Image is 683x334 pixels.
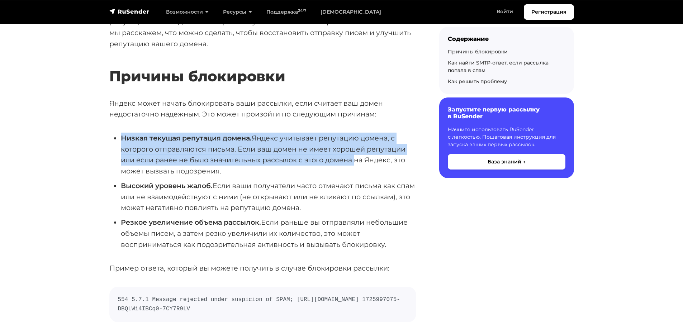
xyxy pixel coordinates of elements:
h2: Причины блокировки [109,47,416,85]
sup: 24/7 [298,8,306,13]
h6: Запустите первую рассылку в RuSender [448,106,565,120]
a: Регистрация [524,4,574,20]
a: Причины блокировки [448,48,508,55]
p: Пример ответа, который вы можете получить в случае блокировки рассылки: [109,263,416,274]
a: Войти [489,4,520,19]
a: Возможности [159,5,216,19]
p: Яндекс может начать блокировать ваши рассылки, если считает ваш домен недостаточно надежным. Это ... [109,98,416,120]
li: Яндекс учитывает репутацию домена, с которого отправляются письма. Если ваш домен не имеет хороше... [121,133,416,177]
a: Ресурсы [216,5,259,19]
strong: Высокий уровень жалоб. [121,181,213,190]
div: Содержание [448,35,565,42]
a: Как решить проблему [448,78,507,85]
button: База знаний → [448,154,565,170]
img: RuSender [109,8,150,15]
li: Если раньше вы отправляли небольшие объемы писем, а затем резко увеличили их количество, это може... [121,217,416,250]
strong: Резкое увеличение объема рассылок. [121,218,261,226]
code: 554 5.7.1 Message rejected under suspicion of SPAM; [URL][DOMAIN_NAME] 1725997075-DBQLWi4IBCq0-7C... [118,295,408,314]
a: Поддержка24/7 [259,5,313,19]
strong: Низкая текущая репутация домена. [121,134,252,142]
a: Как найти SMTP-ответ, если рассылка попала в спам [448,59,549,73]
li: Если ваши получатели часто отмечают письма как спам или не взаимодействуют с ними (не открывают и... [121,180,416,213]
p: Начните использовать RuSender с легкостью. Пошаговая инструкция для запуска ваших первых рассылок. [448,126,565,148]
a: Запустите первую рассылку в RuSender Начните использовать RuSender с легкостью. Пошаговая инструк... [439,97,574,178]
a: [DEMOGRAPHIC_DATA] [313,5,388,19]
